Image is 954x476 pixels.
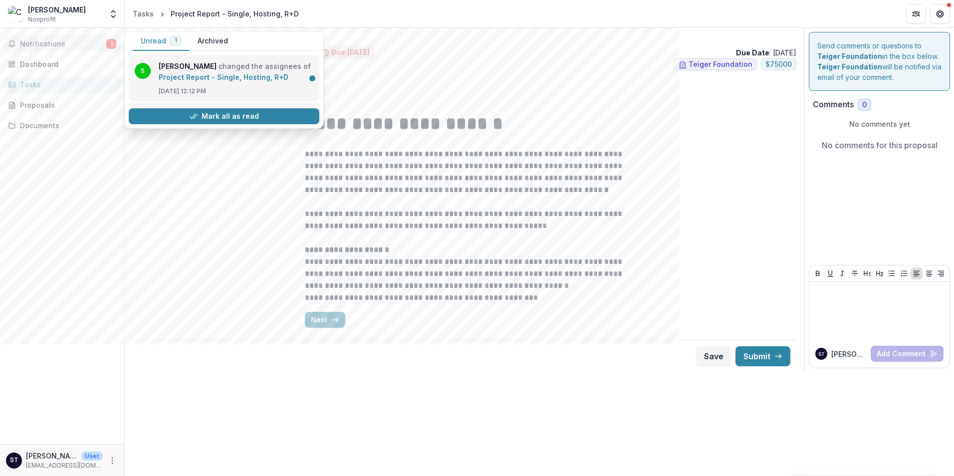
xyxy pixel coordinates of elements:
p: [PERSON_NAME] [26,451,78,461]
div: Project Report - Single, Hosting, R+D [171,8,299,19]
strong: Teiger Foundation [817,52,882,60]
button: Heading 2 [874,267,886,279]
span: Nonprofit [28,15,56,24]
button: Align Left [911,267,923,279]
button: Save [696,346,731,366]
a: Documents [4,117,120,134]
button: Bullet List [886,267,898,279]
div: Send comments or questions to in the box below. will be notified via email of your comment. [809,32,950,91]
button: Align Center [923,267,935,279]
div: Documents [20,120,112,131]
button: Get Help [930,4,950,24]
strong: Due Date [736,48,769,57]
button: Notifications1 [4,36,120,52]
span: 1 [106,39,116,49]
span: Due [DATE] [331,48,370,57]
img: Camille Brown [8,6,24,22]
nav: breadcrumb [129,6,303,21]
button: Submit [735,346,790,366]
div: Dashboard [20,59,112,69]
p: : [PERSON_NAME] from Teiger Foundation [141,78,788,89]
p: [EMAIL_ADDRESS][DOMAIN_NAME] [26,461,102,470]
button: More [106,455,118,467]
a: Project Report - Single, Hosting, R+D [159,73,288,81]
p: changed the assignees of [159,61,313,83]
button: Archived [190,31,236,51]
a: Tasks [129,6,158,21]
div: Tasks [20,79,112,90]
button: Heading 1 [861,267,873,279]
button: Italicize [836,267,848,279]
p: User [82,452,102,461]
h2: Comments [813,100,854,109]
a: Proposals [4,97,120,113]
button: Add Comment [871,346,944,362]
button: Unread [133,31,190,51]
span: Notifications [20,40,106,48]
button: Align Right [935,267,947,279]
p: The [PERSON_NAME] Collection [133,36,796,46]
button: Open entity switcher [106,4,120,24]
a: Tasks [4,76,120,93]
div: Tasks [133,8,154,19]
div: Sara Trautman-Yegenoglu [10,457,18,464]
button: Partners [906,4,926,24]
button: Ordered List [898,267,910,279]
button: Bold [812,267,824,279]
span: $ 75000 [765,60,792,69]
p: [PERSON_NAME] [831,349,867,359]
p: No comments yet [813,119,946,129]
span: 0 [862,101,867,109]
button: Strike [849,267,861,279]
button: Next [305,312,345,328]
span: Teiger Foundation [689,60,752,69]
p: : [DATE] [736,47,796,58]
div: Proposals [20,100,112,110]
span: 1 [175,37,177,44]
p: No comments for this proposal [822,139,938,151]
div: [PERSON_NAME] [28,4,86,15]
button: Mark all as read [129,108,319,124]
button: Underline [824,267,836,279]
strong: Teiger Foundation [817,62,882,71]
a: Dashboard [4,56,120,72]
div: Sara Trautman-Yegenoglu [818,352,825,357]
